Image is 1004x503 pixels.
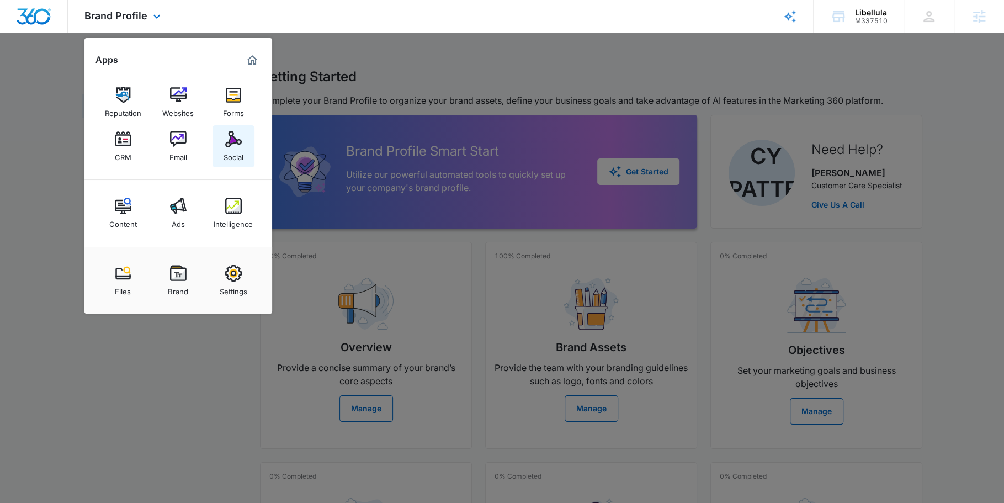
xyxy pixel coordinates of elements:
span: Brand Profile [84,10,147,22]
a: Intelligence [213,192,254,234]
a: Files [102,260,144,301]
div: Content [109,214,137,229]
div: Files [115,282,131,296]
div: Settings [220,282,247,296]
div: Intelligence [214,214,253,229]
a: Ads [157,192,199,234]
div: account name [855,8,888,17]
div: account id [855,17,888,25]
div: CRM [115,147,131,162]
div: Reputation [105,103,141,118]
a: Marketing 360® Dashboard [243,51,261,69]
a: Content [102,192,144,234]
div: Email [169,147,187,162]
a: CRM [102,125,144,167]
a: Websites [157,81,199,123]
a: Reputation [102,81,144,123]
div: Brand [168,282,188,296]
a: Settings [213,260,254,301]
div: Websites [162,103,194,118]
div: Ads [172,214,185,229]
a: Brand [157,260,199,301]
h2: Apps [95,55,118,65]
div: Social [224,147,243,162]
a: Forms [213,81,254,123]
a: Email [157,125,199,167]
div: Forms [223,103,244,118]
a: Social [213,125,254,167]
